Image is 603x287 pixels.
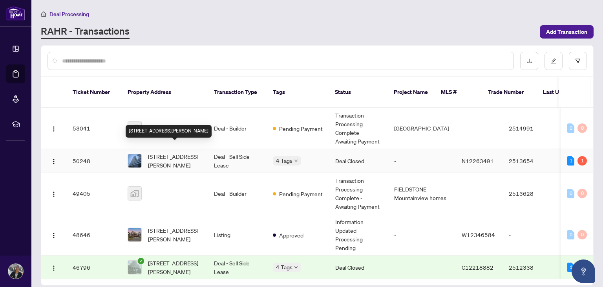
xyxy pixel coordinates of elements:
[51,158,57,165] img: Logo
[294,159,298,163] span: down
[6,6,25,20] img: logo
[49,11,89,18] span: Deal Processing
[48,261,60,274] button: Logo
[48,187,60,200] button: Logo
[502,173,557,214] td: 2513628
[329,149,388,173] td: Deal Closed
[388,149,455,173] td: -
[208,256,267,280] td: Deal - Sell Side Lease
[128,187,141,200] img: thumbnail-img
[66,214,121,256] td: 48646
[148,259,201,276] span: [STREET_ADDRESS][PERSON_NAME]
[482,77,537,108] th: Trade Number
[48,155,60,167] button: Logo
[51,191,57,197] img: Logo
[66,108,121,149] td: 53041
[502,214,557,256] td: -
[128,228,141,241] img: thumbnail-img
[567,230,574,239] div: 0
[388,108,455,149] td: [GEOGRAPHIC_DATA]
[128,154,141,167] img: thumbnail-img
[148,124,150,132] span: -
[41,25,130,39] a: RAHR - Transactions
[66,173,121,214] td: 49405
[502,149,557,173] td: 2513654
[567,123,574,133] div: 0
[208,149,267,173] td: Deal - Sell Side Lease
[66,256,121,280] td: 46796
[279,231,303,239] span: Approved
[276,263,292,272] span: 4 Tags
[279,189,323,198] span: Pending Payment
[329,173,388,214] td: Transaction Processing Complete - Awaiting Payment
[276,156,292,165] span: 4 Tags
[567,189,574,198] div: 0
[66,149,121,173] td: 50248
[329,214,388,256] td: Information Updated - Processing Pending
[502,108,557,149] td: 2514991
[148,152,201,169] span: [STREET_ADDRESS][PERSON_NAME]
[48,122,60,134] button: Logo
[577,123,587,133] div: 0
[41,11,46,17] span: home
[148,189,150,198] span: -
[128,261,141,274] img: thumbnail-img
[567,263,574,272] div: 1
[48,228,60,241] button: Logo
[8,264,23,279] img: Profile Icon
[462,231,495,238] span: W12346584
[51,265,57,271] img: Logo
[575,58,581,64] span: filter
[329,77,387,108] th: Status
[537,77,596,108] th: Last Updated By
[502,256,557,280] td: 2512338
[572,259,595,283] button: Open asap
[126,125,212,138] div: [STREET_ADDRESS][PERSON_NAME]
[388,173,455,214] td: FIELDSTONE Mountainview homes
[551,58,556,64] span: edit
[208,173,267,214] td: Deal - Builder
[294,265,298,269] span: down
[267,77,329,108] th: Tags
[66,77,121,108] th: Ticket Number
[279,124,323,133] span: Pending Payment
[138,258,144,264] span: check-circle
[577,156,587,166] div: 1
[388,256,455,280] td: -
[546,26,587,38] span: Add Transaction
[148,226,201,243] span: [STREET_ADDRESS][PERSON_NAME]
[51,232,57,239] img: Logo
[329,108,388,149] td: Transaction Processing Complete - Awaiting Payment
[387,77,435,108] th: Project Name
[121,77,208,108] th: Property Address
[208,214,267,256] td: Listing
[128,121,141,135] img: thumbnail-img
[329,256,388,280] td: Deal Closed
[567,156,574,166] div: 1
[569,52,587,70] button: filter
[51,126,57,132] img: Logo
[526,58,532,64] span: download
[388,214,455,256] td: -
[208,77,267,108] th: Transaction Type
[545,52,563,70] button: edit
[435,77,482,108] th: MLS #
[208,108,267,149] td: Deal - Builder
[577,230,587,239] div: 0
[520,52,538,70] button: download
[540,25,594,39] button: Add Transaction
[462,157,494,164] span: N12263491
[577,189,587,198] div: 0
[462,264,493,271] span: C12218882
